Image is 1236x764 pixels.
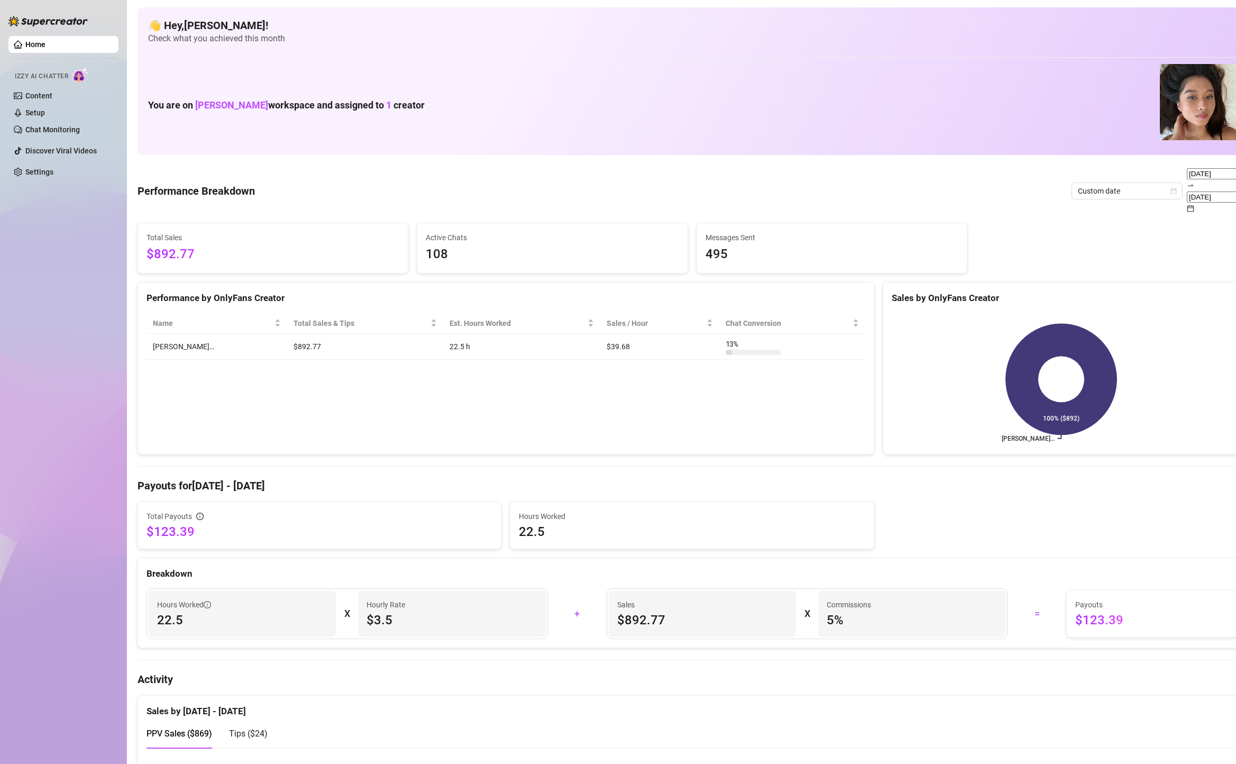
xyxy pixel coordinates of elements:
[706,232,958,243] span: Messages Sent
[827,599,871,611] article: Commissions
[1075,599,1229,611] span: Payouts
[25,125,80,134] a: Chat Monitoring
[196,513,204,520] span: info-circle
[25,40,45,49] a: Home
[157,612,327,629] span: 22.5
[157,599,211,611] span: Hours Worked
[25,168,53,176] a: Settings
[827,612,997,629] span: 5 %
[1187,205,1194,212] span: calendar
[450,317,585,329] div: Est. Hours Worked
[229,729,268,739] span: Tips ( $24 )
[138,184,255,198] h4: Performance Breakdown
[147,232,399,243] span: Total Sales
[706,244,958,265] span: 495
[147,244,399,265] span: $892.77
[147,291,865,305] div: Performance by OnlyFans Creator
[148,18,1236,33] h4: 👋 Hey, [PERSON_NAME] !
[426,244,679,265] span: 108
[519,523,865,540] span: 22.5
[617,599,788,611] span: Sales
[1014,605,1060,622] div: =
[426,232,679,243] span: Active Chats
[195,99,268,111] span: [PERSON_NAME]
[147,511,192,522] span: Total Payouts
[386,99,391,111] span: 1
[1001,435,1054,442] text: [PERSON_NAME]…
[287,334,443,360] td: $892.77
[367,612,537,629] span: $3.5
[72,67,89,83] img: AI Chatter
[1170,188,1177,194] span: calendar
[726,338,743,350] span: 13 %
[294,317,428,329] span: Total Sales & Tips
[147,523,492,540] span: $123.39
[1187,181,1194,189] span: swap-right
[443,334,600,360] td: 22.5 h
[519,511,865,522] span: Hours Worked
[8,16,88,26] img: logo-BBDzfeDw.svg
[148,33,1236,44] span: Check what you achieved this month
[1078,183,1176,199] span: Custom date
[1187,181,1194,189] span: to
[204,601,211,608] span: info-circle
[147,334,287,360] td: [PERSON_NAME]…
[726,317,850,329] span: Chat Conversion
[1160,64,1236,140] img: Luna
[600,313,719,334] th: Sales / Hour
[607,317,704,329] span: Sales / Hour
[25,92,52,100] a: Content
[804,605,810,622] div: X
[367,599,405,611] article: Hourly Rate
[287,313,443,334] th: Total Sales & Tips
[617,612,788,629] span: $892.77
[25,108,45,117] a: Setup
[344,605,350,622] div: X
[719,313,865,334] th: Chat Conversion
[147,729,212,739] span: PPV Sales ( $869 )
[148,99,425,111] h1: You are on workspace and assigned to creator
[25,147,97,155] a: Discover Viral Videos
[554,605,600,622] div: +
[147,313,287,334] th: Name
[153,317,272,329] span: Name
[1075,612,1229,629] span: $123.39
[15,71,68,81] span: Izzy AI Chatter
[600,334,719,360] td: $39.68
